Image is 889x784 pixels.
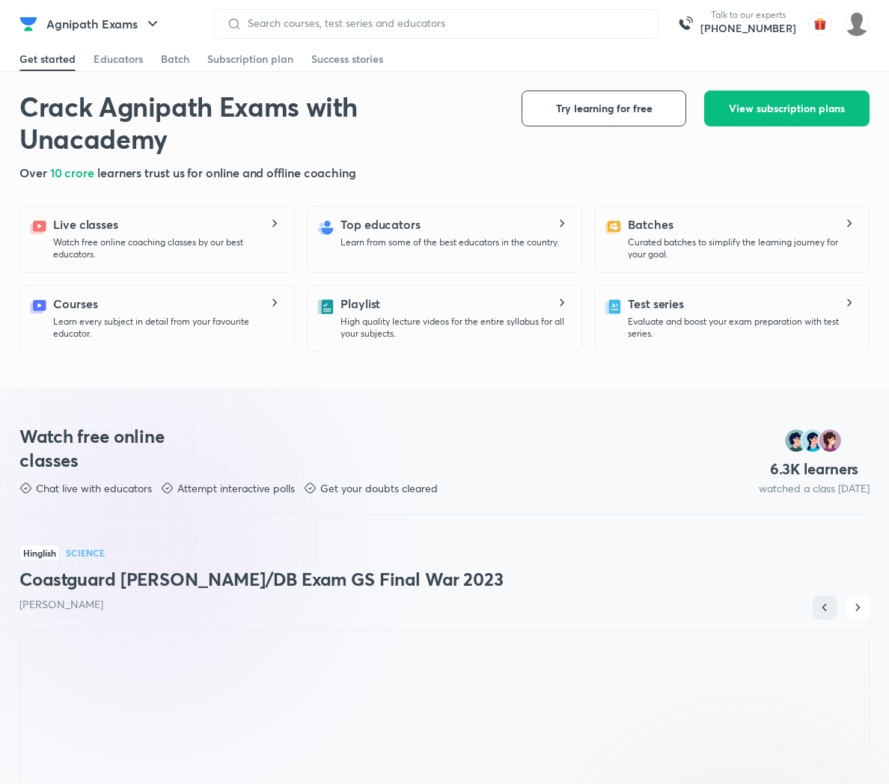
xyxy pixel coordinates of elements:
p: Chat live with educators [36,481,152,496]
div: Get started [19,52,76,67]
h4: 6.3 K learners [770,459,859,479]
span: 10 crore [50,165,97,180]
div: Educators [94,52,143,67]
h5: Batches [628,215,673,233]
h1: Crack Agnipath Exams with Unacademy [19,91,498,155]
p: Curated batches to simplify the learning journey for your goal. [628,236,857,260]
h5: Test series [628,295,684,313]
h5: Courses [53,295,97,313]
input: Search courses, test series and educators [242,17,646,29]
p: Learn from some of the best educators in the country. [340,236,560,248]
div: Subscription plan [207,52,293,67]
h5: Top educators [340,215,421,233]
a: Get started [19,47,76,71]
p: [PERSON_NAME] [19,597,870,612]
a: Success stories [311,47,383,71]
span: View subscription plans [729,101,845,116]
div: Batch [161,52,189,67]
img: Sai Kumar [844,11,870,37]
span: Over [19,165,50,180]
button: Try learning for free [522,91,686,126]
a: [PHONE_NUMBER] [700,21,796,36]
p: High quality lecture videos for the entire syllabus for all your subjects. [340,316,569,340]
div: Success stories [311,52,383,67]
span: Try learning for free [556,101,653,116]
p: Watch free online coaching classes by our best educators. [53,236,282,260]
a: Educators [94,47,143,71]
p: Evaluate and boost your exam preparation with test series. [628,316,857,340]
span: learners trust us for online and offline coaching [97,165,356,180]
img: avatar [808,12,832,36]
p: Talk to our experts [700,9,796,21]
button: Agnipath Exams [37,9,171,39]
p: Learn every subject in detail from your favourite educator. [53,316,282,340]
h3: Watch free online classes [19,424,193,472]
img: call-us [670,9,700,39]
a: Subscription plan [207,47,293,71]
h5: Live classes [53,215,118,233]
p: Get your doubts cleared [320,481,438,496]
h5: Playlist [340,295,380,313]
img: Company Logo [19,15,37,33]
p: watched a class [DATE] [759,481,870,496]
a: Batch [161,47,189,71]
span: Hinglish [19,545,60,561]
p: Attempt interactive polls [177,481,295,496]
h3: Coastguard [PERSON_NAME]/DB Exam GS Final War 2023 [19,567,870,591]
button: View subscription plans [704,91,870,126]
p: Science [66,548,105,557]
